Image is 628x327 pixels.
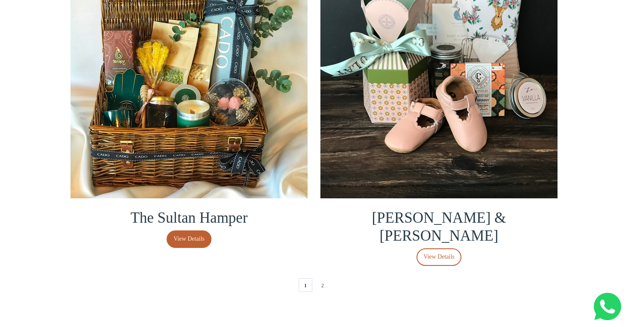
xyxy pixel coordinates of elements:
a: View Details [417,248,461,266]
span: View Details [173,234,205,244]
h3: [PERSON_NAME] & [PERSON_NAME] [320,209,558,245]
h3: The Sultan Hamper [70,209,308,227]
img: Whatsapp [594,293,621,320]
span: View Details [423,252,455,262]
a: 2 [316,278,329,292]
a: View Details [167,230,211,248]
